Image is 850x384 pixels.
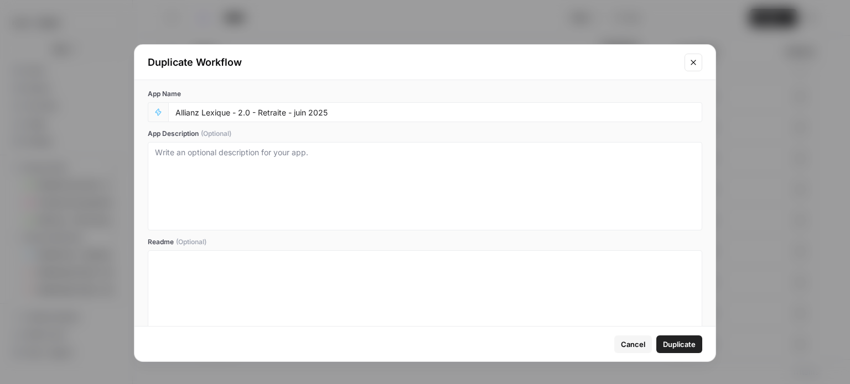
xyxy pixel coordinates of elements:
[621,339,645,350] span: Cancel
[148,55,678,70] div: Duplicate Workflow
[176,237,206,247] span: (Optional)
[148,237,702,247] label: Readme
[656,335,702,353] button: Duplicate
[201,129,231,139] span: (Optional)
[663,339,696,350] span: Duplicate
[148,89,702,99] label: App Name
[614,335,652,353] button: Cancel
[175,107,695,117] input: Untitled
[685,54,702,71] button: Close modal
[148,129,702,139] label: App Description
